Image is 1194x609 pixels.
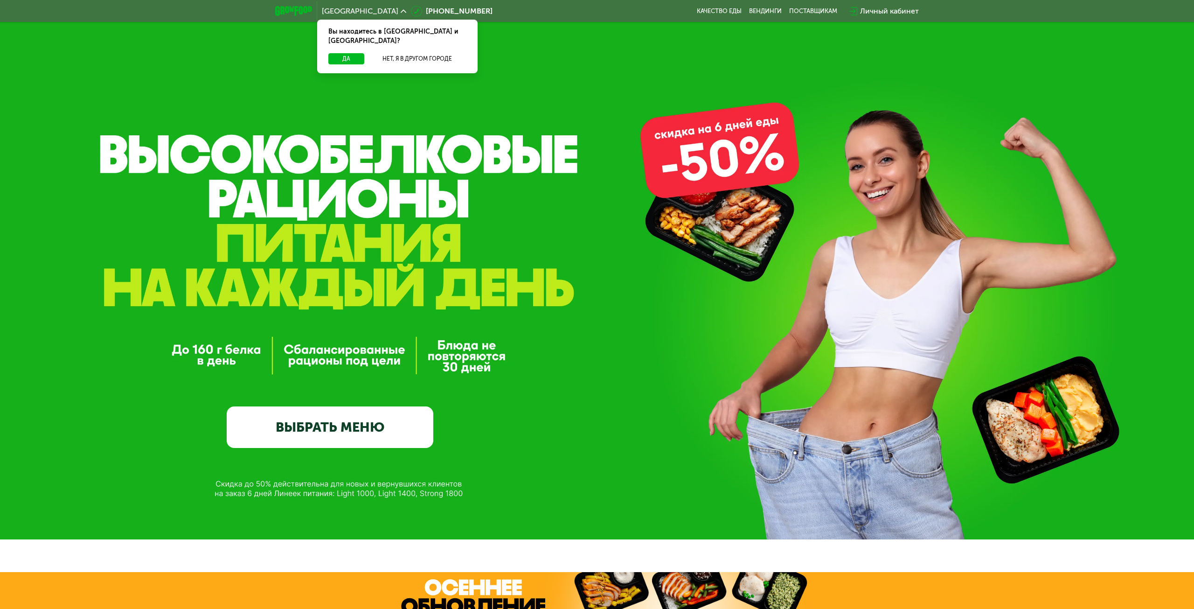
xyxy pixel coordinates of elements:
[697,7,742,15] a: Качество еды
[227,406,433,448] a: ВЫБРАТЬ МЕНЮ
[322,7,398,15] span: [GEOGRAPHIC_DATA]
[328,53,364,64] button: Да
[411,6,493,17] a: [PHONE_NUMBER]
[860,6,919,17] div: Личный кабинет
[368,53,466,64] button: Нет, я в другом городе
[317,20,478,53] div: Вы находитесь в [GEOGRAPHIC_DATA] и [GEOGRAPHIC_DATA]?
[749,7,782,15] a: Вендинги
[789,7,837,15] div: поставщикам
